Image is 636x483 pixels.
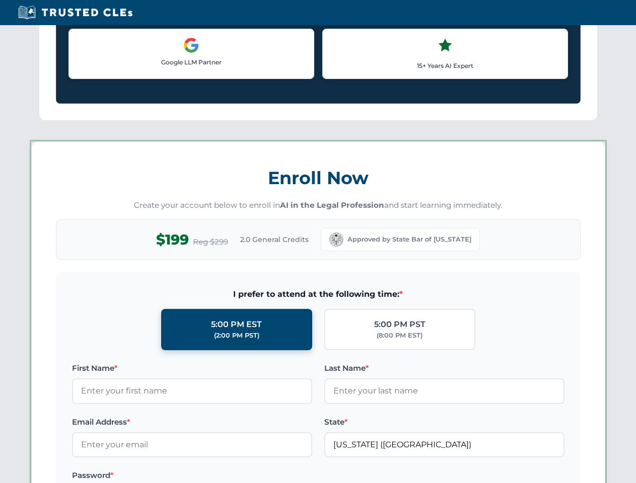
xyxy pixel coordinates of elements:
div: 5:00 PM PST [374,318,426,331]
p: Google LLM Partner [77,57,306,67]
input: Enter your last name [324,378,564,404]
input: California (CA) [324,432,564,457]
img: Google [183,37,199,53]
span: I prefer to attend at the following time: [72,288,564,301]
span: Reg $299 [193,236,228,248]
label: Password [72,469,312,481]
img: Trusted CLEs [15,5,135,20]
p: 15+ Years AI Expert [331,61,559,70]
span: 2.0 General Credits [240,234,309,245]
span: Approved by State Bar of [US_STATE] [347,234,471,245]
label: State [324,416,564,428]
input: Enter your first name [72,378,312,404]
h3: Enroll Now [56,162,581,194]
strong: AI in the Legal Profession [280,200,384,210]
input: Enter your email [72,432,312,457]
img: California Bar [329,232,343,247]
div: (2:00 PM PST) [214,331,259,341]
div: 5:00 PM EST [211,318,262,331]
div: (8:00 PM EST) [377,331,422,341]
label: Last Name [324,362,564,374]
p: Create your account below to enroll in and start learning immediately. [56,200,581,211]
label: First Name [72,362,312,374]
label: Email Address [72,416,312,428]
span: $199 [156,228,189,251]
